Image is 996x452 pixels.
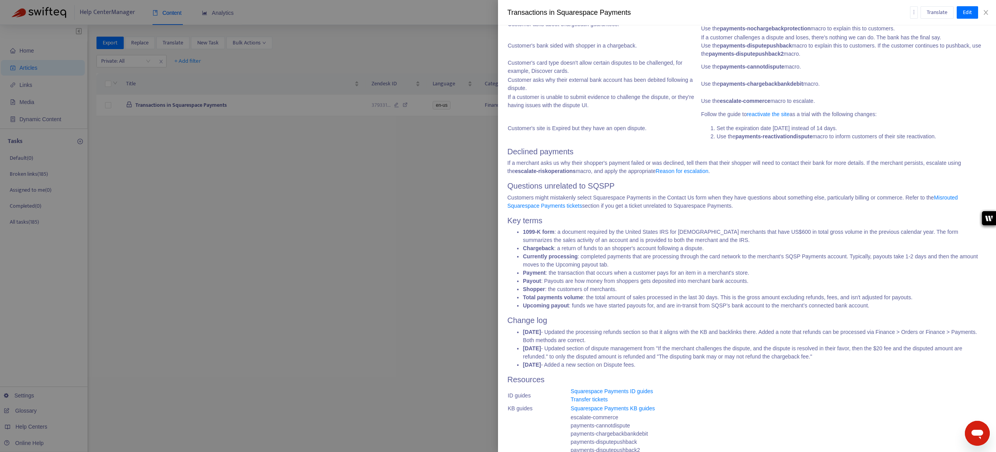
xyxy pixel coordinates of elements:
[507,76,701,93] td: Customer asks why their external bank account has been debited following a dispute.
[523,302,987,310] li: : funds we have started payouts for, and are in-transit from SQSP’s bank account to the merchant’...
[720,64,784,70] strong: payments-cannotdispute
[507,194,958,209] a: Misrouted Squarespace Payments tickets
[507,375,987,384] h2: Resources
[720,81,803,87] strong: payments-chargebackbankdebit
[571,388,653,394] a: Squarespace Payments ID guides
[523,277,987,285] li: : Payouts are how money from shoppers gets deposited into merchant bank accounts.
[523,229,554,235] strong: 1099-K form
[656,168,708,174] a: Reason for escalation
[983,9,989,16] span: close
[507,93,701,110] td: If a customer is unable to submit evidence to challenge the dispute, or they're having issues wit...
[523,362,541,368] strong: [DATE]
[523,344,987,361] li: - Updated section of dispute management from "If the merchant challenges the dispute, and the dis...
[523,294,583,300] strong: Total payments volume
[720,42,792,49] strong: payments-disputepushback
[507,216,987,225] h2: Key terms
[571,405,655,411] a: Squarespace Payments KB guides
[507,181,987,191] h2: Questions unrelated to SQSPP
[921,6,954,19] button: Translate
[523,285,987,293] li: : the customers of merchants.
[717,124,986,132] li: Set the expiration date [DATE] instead of 14 days.
[980,9,991,16] button: Close
[965,421,990,446] iframe: Button to launch messaging window
[523,228,987,244] li: : a document required by the United States IRS for [DEMOGRAPHIC_DATA] merchants that have US$600 ...
[927,8,947,17] span: Translate
[507,316,987,325] h2: Change log
[523,286,545,292] strong: Shopper
[507,404,570,413] td: KB guides
[507,194,987,210] p: Customers might mistakenly select Squarespace Payments in the Contact Us form when they have ques...
[910,6,918,19] button: more
[571,396,608,403] a: Transfer tickets
[523,269,987,277] li: : the transaction that occurs when a customer pays for an item in a merchant's store.
[701,76,987,93] td: Use the macro.
[523,302,569,309] strong: Upcoming payout
[720,25,810,32] strong: payments-nochargebackprotection
[515,168,575,174] strong: escalate-riskoperations
[523,293,987,302] li: : the total amount of sales processed in the last 30 days. This is the gross amount excluding ref...
[523,345,541,351] strong: [DATE]
[701,93,987,110] td: Use the macro to escalate.
[523,329,541,335] strong: [DATE]
[720,98,770,104] strong: escalate-commerce
[507,159,987,175] p: If a merchant asks us why their shopper's payment failed or was declined, tell them that their sh...
[507,110,701,147] td: Customer's site is Expired but they have an open dispute.
[523,278,541,284] strong: Payout
[708,51,784,57] strong: payments-disputepushback2
[523,270,545,276] strong: Payment
[957,6,978,19] button: Edit
[701,33,987,58] td: If a customer challenges a dispute and loses, there's nothing we can do. The bank has the final s...
[507,387,570,404] td: ID guides
[507,33,701,58] td: Customer's bank sided with shopper in a chargeback.
[963,8,972,17] span: Edit
[911,9,917,15] span: more
[523,328,987,344] li: - Updated the processing refunds section so that it aligns with the KB and backlinks there. Added...
[507,58,701,76] td: Customer's card type doesn't allow certain disputes to be challenged, for example, Discover cards.
[701,110,986,118] p: Follow the guide to as a trial with the following changes:
[523,252,987,269] li: : completed payments that are processing through the card network to the merchant’s SQSP Payments...
[523,361,987,369] li: - Added a new section on Dispute fees.
[523,245,554,251] strong: Chargeback
[701,58,987,76] td: Use the macro.
[523,244,987,252] li: : a return of funds to an shopper's account following a dispute.
[735,133,812,139] strong: payments-reactivationdispute
[747,111,789,117] a: reactivate the site
[717,132,986,141] li: Use the macro to inform customers of their site reactivation.
[523,253,578,260] strong: Currently processing
[507,7,910,18] div: Transactions in Squarespace Payments
[507,147,987,156] h2: Declined payments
